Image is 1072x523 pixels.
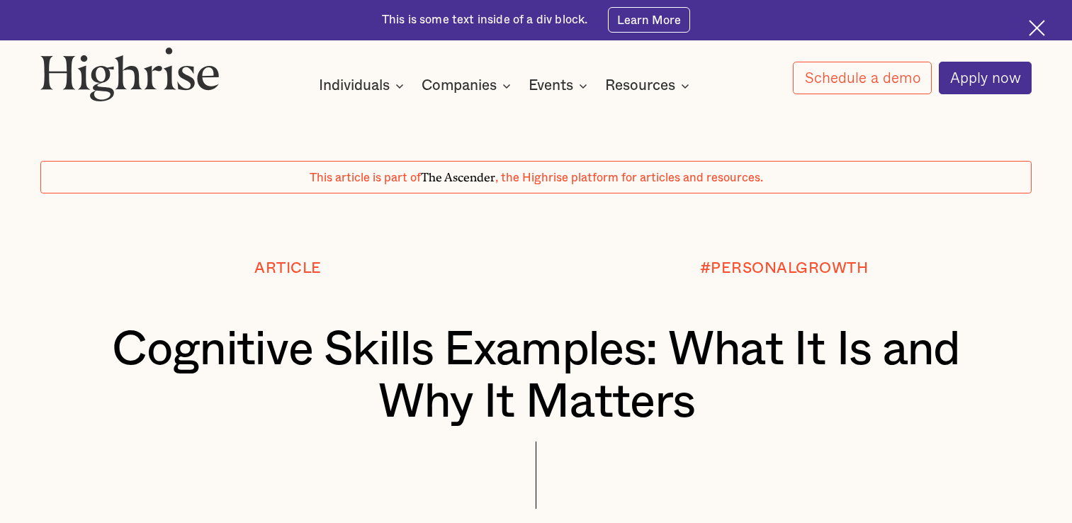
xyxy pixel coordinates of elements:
div: Events [529,77,592,94]
span: , the Highrise platform for articles and resources. [495,172,763,184]
h1: Cognitive Skills Examples: What It Is and Why It Matters [81,324,991,429]
div: Individuals [319,77,390,94]
img: Highrise logo [40,47,220,101]
div: Events [529,77,573,94]
img: Cross icon [1029,20,1045,36]
div: Companies [422,77,515,94]
div: Individuals [319,77,408,94]
div: Article [254,260,322,276]
a: Learn More [608,7,691,33]
div: Resources [605,77,694,94]
a: Apply now [939,62,1032,94]
div: Resources [605,77,675,94]
a: Schedule a demo [793,62,932,94]
div: Companies [422,77,497,94]
div: This is some text inside of a div block. [382,12,588,28]
span: This article is part of [310,172,421,184]
span: The Ascender [421,168,495,182]
div: #PERSONALGROWTH [700,260,869,276]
